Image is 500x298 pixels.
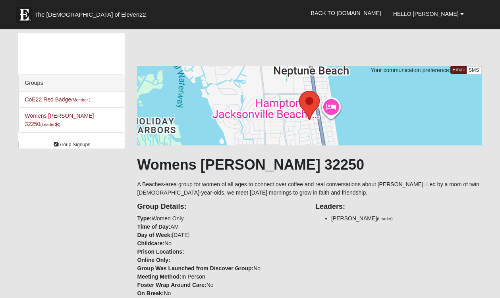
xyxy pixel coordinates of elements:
strong: Time of Day: [137,223,170,230]
span: The [DEMOGRAPHIC_DATA] of Eleven22 [34,11,146,19]
strong: Day of Week: [137,232,172,238]
img: Eleven22 logo [16,7,32,23]
strong: Group Was Launched from Discover Group: [137,265,253,271]
a: Group Signups [18,141,125,149]
strong: Foster Wrap Around Care: [137,282,206,288]
a: Back to [DOMAIN_NAME] [305,3,387,23]
small: (Leader) [377,216,393,221]
strong: Online Only: [137,257,170,263]
a: Hello [PERSON_NAME] [387,4,470,24]
small: (Leader ) [40,122,60,127]
strong: Childcare: [137,240,164,246]
strong: Meeting Method: [137,273,181,280]
small: (Member ) [71,97,90,102]
strong: Type: [137,215,151,222]
a: Womens [PERSON_NAME] 32250(Leader) [25,113,94,127]
a: CoE22 Red Badge(Member ) [25,96,90,103]
strong: Prison Locations: [137,248,184,255]
a: Email [450,66,467,74]
li: [PERSON_NAME] [331,214,482,223]
h4: Leaders: [315,202,482,211]
a: SMS [466,66,482,74]
div: Groups [19,75,125,92]
span: Hello [PERSON_NAME] [393,11,459,17]
span: Your communication preference: [371,67,450,73]
a: The [DEMOGRAPHIC_DATA] of Eleven22 [12,3,171,23]
h1: Womens [PERSON_NAME] 32250 [137,156,481,173]
h4: Group Details: [137,202,303,211]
